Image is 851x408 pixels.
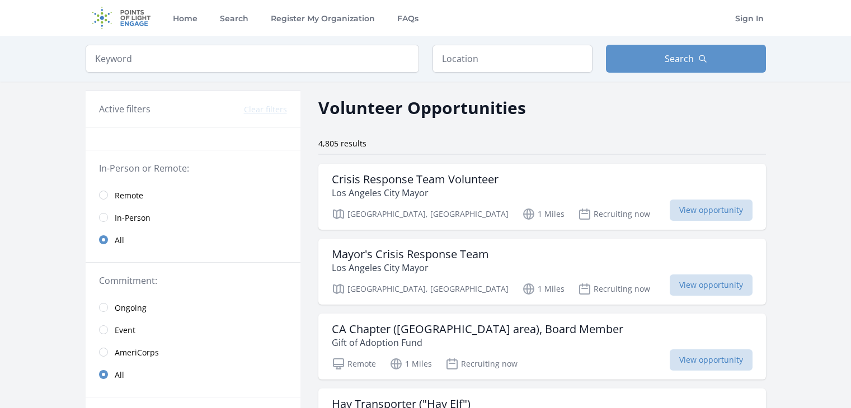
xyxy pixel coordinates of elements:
p: Recruiting now [578,207,650,221]
a: CA Chapter ([GEOGRAPHIC_DATA] area), Board Member Gift of Adoption Fund Remote 1 Miles Recruiting... [318,314,766,379]
h3: Crisis Response Team Volunteer [332,173,499,186]
a: Ongoing [86,296,300,319]
span: All [115,235,124,246]
span: In-Person [115,212,151,224]
p: Gift of Adoption Fund [332,336,623,349]
span: Ongoing [115,302,147,314]
input: Location [432,45,593,73]
a: Mayor's Crisis Response Team Los Angeles City Mayor [GEOGRAPHIC_DATA], [GEOGRAPHIC_DATA] 1 Miles ... [318,239,766,305]
a: Event [86,319,300,341]
span: AmeriCorps [115,347,159,358]
span: All [115,369,124,381]
h3: Mayor's Crisis Response Team [332,248,489,261]
p: [GEOGRAPHIC_DATA], [GEOGRAPHIC_DATA] [332,207,509,221]
legend: In-Person or Remote: [99,162,287,175]
span: View opportunity [670,200,753,221]
p: Los Angeles City Mayor [332,186,499,200]
p: 1 Miles [522,207,565,221]
span: Remote [115,190,143,201]
p: Recruiting now [445,357,518,371]
a: Crisis Response Team Volunteer Los Angeles City Mayor [GEOGRAPHIC_DATA], [GEOGRAPHIC_DATA] 1 Mile... [318,164,766,230]
button: Search [606,45,766,73]
span: Event [115,325,135,336]
span: Search [665,52,694,65]
span: 4,805 results [318,138,366,149]
p: Recruiting now [578,282,650,296]
a: In-Person [86,206,300,229]
p: [GEOGRAPHIC_DATA], [GEOGRAPHIC_DATA] [332,282,509,296]
h2: Volunteer Opportunities [318,95,526,120]
h3: CA Chapter ([GEOGRAPHIC_DATA] area), Board Member [332,322,623,336]
a: All [86,363,300,386]
p: 1 Miles [522,282,565,296]
span: View opportunity [670,274,753,296]
p: 1 Miles [389,357,432,371]
a: AmeriCorps [86,341,300,363]
a: Remote [86,184,300,206]
p: Los Angeles City Mayor [332,261,489,274]
p: Remote [332,357,376,371]
legend: Commitment: [99,274,287,287]
input: Keyword [86,45,419,73]
h3: Active filters [99,102,151,116]
span: View opportunity [670,349,753,371]
button: Clear filters [244,104,287,115]
a: All [86,229,300,251]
